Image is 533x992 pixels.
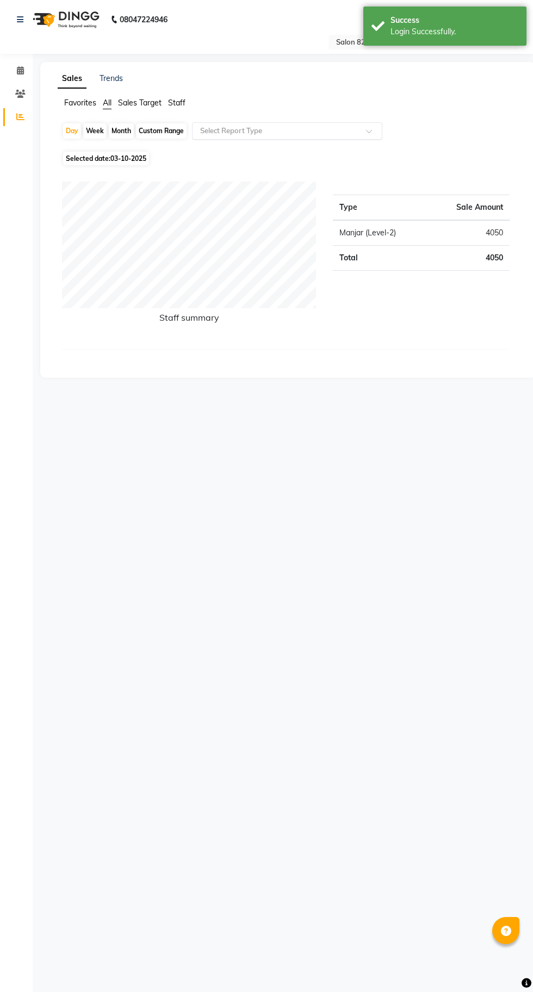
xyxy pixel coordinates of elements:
[136,123,187,139] div: Custom Range
[428,220,510,246] td: 4050
[58,69,86,89] a: Sales
[391,15,518,26] div: Success
[428,246,510,271] td: 4050
[63,123,81,139] div: Day
[64,98,96,108] span: Favorites
[333,220,428,246] td: Manjar (Level-2)
[109,123,134,139] div: Month
[333,195,428,221] th: Type
[103,98,111,108] span: All
[62,313,317,327] h6: Staff summary
[120,4,168,35] b: 08047224946
[428,195,510,221] th: Sale Amount
[118,98,162,108] span: Sales Target
[333,246,428,271] td: Total
[63,152,149,165] span: Selected date:
[110,154,146,163] span: 03-10-2025
[391,26,518,38] div: Login Successfully.
[83,123,107,139] div: Week
[28,4,102,35] img: logo
[100,73,123,83] a: Trends
[168,98,185,108] span: Staff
